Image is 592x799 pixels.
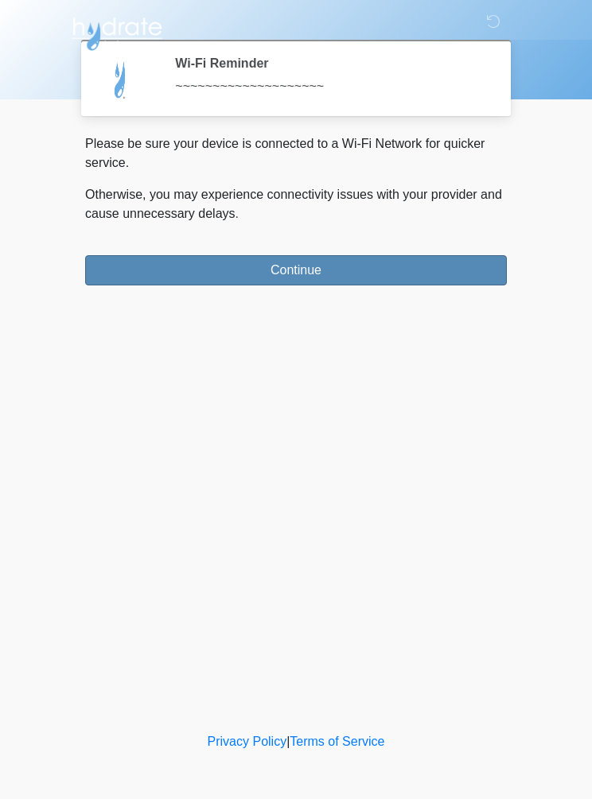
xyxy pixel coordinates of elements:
p: Please be sure your device is connected to a Wi-Fi Network for quicker service. [85,134,507,173]
p: Otherwise, you may experience connectivity issues with your provider and cause unnecessary delays [85,185,507,223]
img: Hydrate IV Bar - Flagstaff Logo [69,12,165,52]
a: | [286,735,290,748]
a: Terms of Service [290,735,384,748]
div: ~~~~~~~~~~~~~~~~~~~~ [175,77,483,96]
img: Agent Avatar [97,56,145,103]
button: Continue [85,255,507,285]
span: . [236,207,239,220]
a: Privacy Policy [208,735,287,748]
